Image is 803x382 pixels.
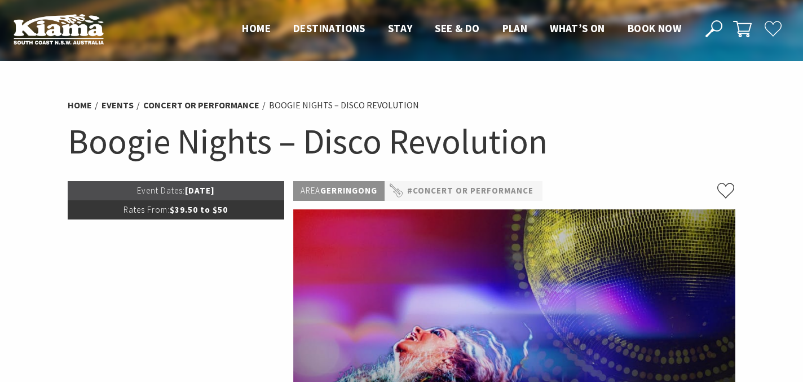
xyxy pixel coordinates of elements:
[68,118,735,164] h1: Boogie Nights – Disco Revolution
[137,185,185,196] span: Event Dates:
[231,20,692,38] nav: Main Menu
[301,185,320,196] span: Area
[123,204,170,215] span: Rates From:
[388,21,413,35] span: Stay
[242,21,271,35] span: Home
[68,181,284,200] p: [DATE]
[68,200,284,219] p: $39.50 to $50
[293,181,385,201] p: Gerringong
[102,99,134,111] a: Events
[143,99,259,111] a: Concert or Performance
[502,21,528,35] span: Plan
[407,184,533,198] a: #Concert or Performance
[550,21,605,35] span: What’s On
[435,21,479,35] span: See & Do
[293,21,365,35] span: Destinations
[628,21,681,35] span: Book now
[269,98,419,113] li: Boogie Nights – Disco Revolution
[68,99,92,111] a: Home
[14,14,104,45] img: Kiama Logo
